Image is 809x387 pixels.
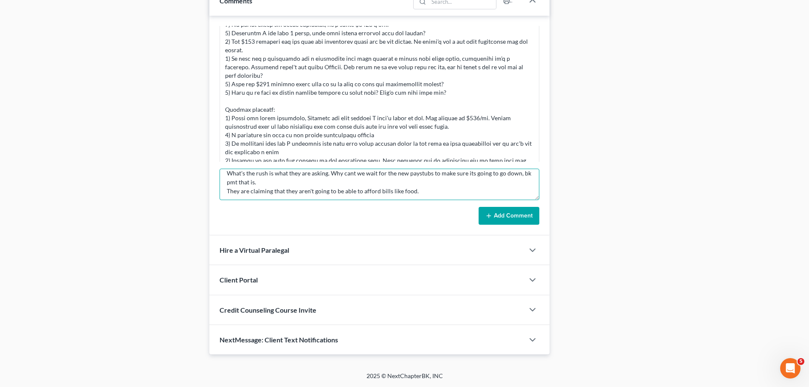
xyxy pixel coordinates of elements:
[163,372,647,387] div: 2025 © NextChapterBK, INC
[798,358,804,365] span: 5
[220,336,338,344] span: NextMessage: Client Text Notifications
[220,246,289,254] span: Hire a Virtual Paralegal
[479,207,539,225] button: Add Comment
[780,358,801,379] iframe: Intercom live chat
[220,276,258,284] span: Client Portal
[220,306,316,314] span: Credit Counseling Course Invite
